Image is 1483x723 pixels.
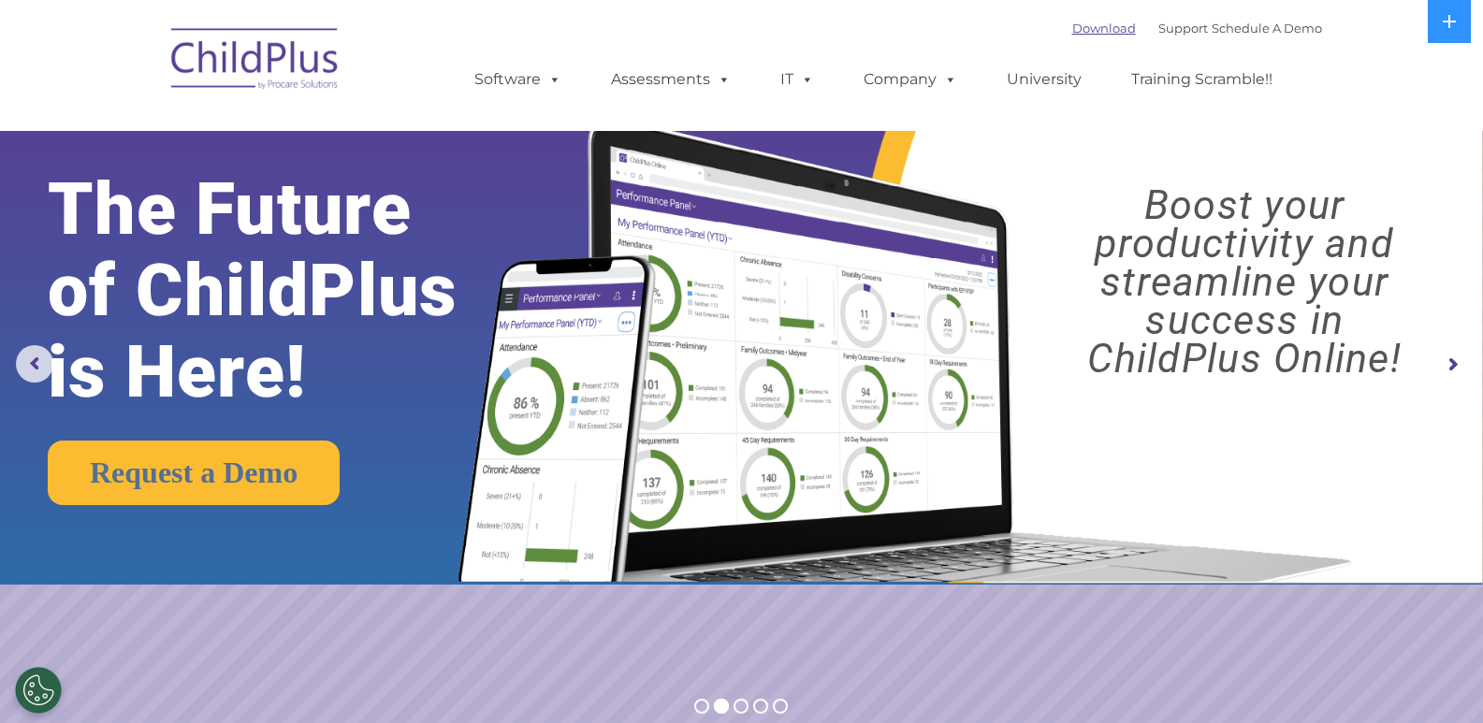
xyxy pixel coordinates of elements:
[162,15,349,108] img: ChildPlus by Procare Solutions
[845,61,976,98] a: Company
[1072,21,1322,36] font: |
[1158,21,1208,36] a: Support
[592,61,749,98] a: Assessments
[1072,21,1136,36] a: Download
[1025,186,1464,378] rs-layer: Boost your productivity and streamline your success in ChildPlus Online!
[260,200,340,214] span: Phone number
[1212,21,1322,36] a: Schedule A Demo
[48,441,340,505] a: Request a Demo
[456,61,580,98] a: Software
[1112,61,1291,98] a: Training Scramble!!
[762,61,833,98] a: IT
[15,667,62,714] button: Cookies Settings
[260,123,317,137] span: Last name
[48,169,521,413] rs-layer: The Future of ChildPlus is Here!
[988,61,1100,98] a: University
